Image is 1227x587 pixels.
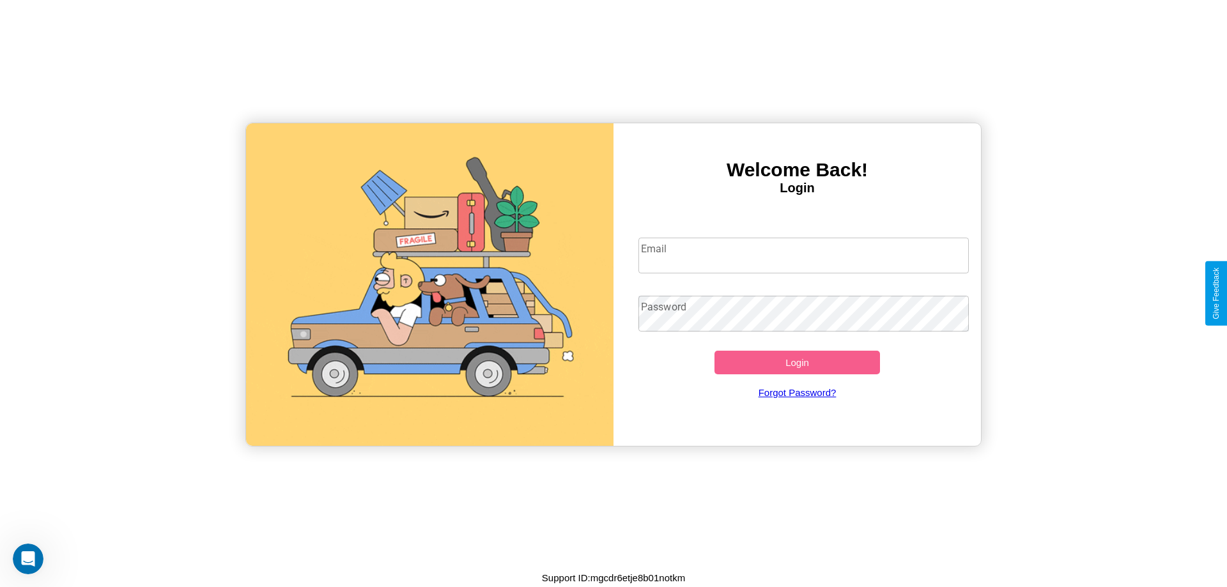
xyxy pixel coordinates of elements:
[613,159,981,181] h3: Welcome Back!
[542,569,685,586] p: Support ID: mgcdr6etje8b01notkm
[13,544,43,574] iframe: Intercom live chat
[613,181,981,195] h4: Login
[1212,268,1221,319] div: Give Feedback
[714,351,880,374] button: Login
[632,374,963,411] a: Forgot Password?
[246,123,613,446] img: gif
